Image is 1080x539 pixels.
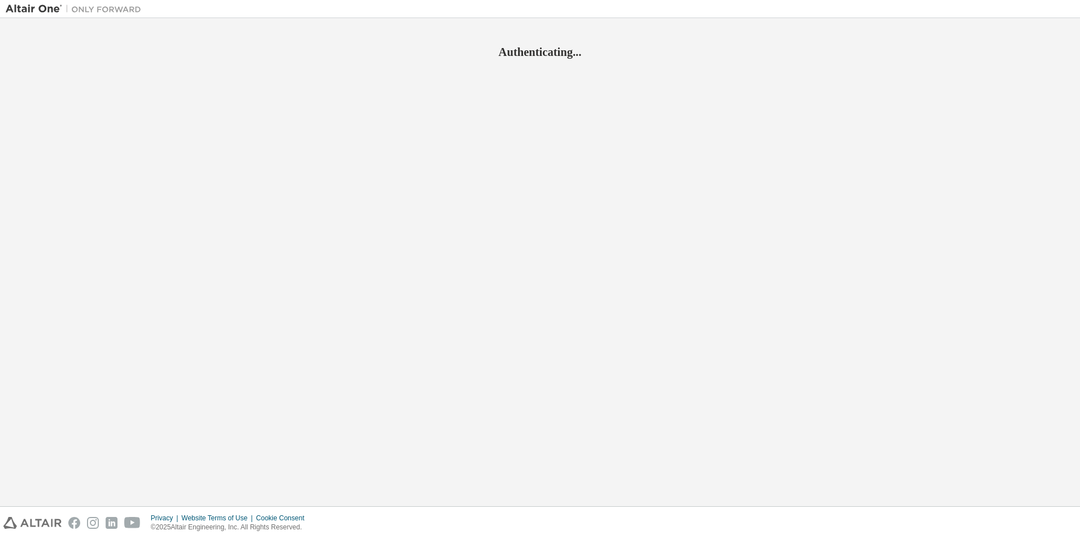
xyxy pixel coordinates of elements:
[6,3,147,15] img: Altair One
[151,523,311,532] p: © 2025 Altair Engineering, Inc. All Rights Reserved.
[87,517,99,529] img: instagram.svg
[3,517,62,529] img: altair_logo.svg
[151,514,181,523] div: Privacy
[124,517,141,529] img: youtube.svg
[256,514,311,523] div: Cookie Consent
[68,517,80,529] img: facebook.svg
[6,45,1074,59] h2: Authenticating...
[106,517,117,529] img: linkedin.svg
[181,514,256,523] div: Website Terms of Use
